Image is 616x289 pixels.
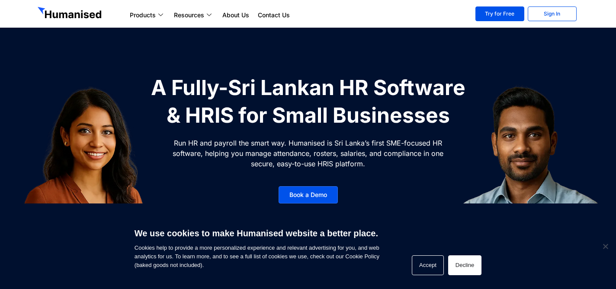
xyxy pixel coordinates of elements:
a: Products [125,10,170,20]
p: Run HR and payroll the smart way. Humanised is Sri Lanka’s first SME-focused HR software, helping... [172,138,444,169]
button: Decline [448,255,481,275]
a: Resources [170,10,218,20]
h1: A Fully-Sri Lankan HR Software & HRIS for Small Businesses [146,74,470,129]
button: Accept [412,255,444,275]
a: Contact Us [253,10,294,20]
a: Sign In [528,6,577,21]
span: Decline [601,242,610,251]
a: Book a Demo [279,186,338,203]
span: Book a Demo [289,192,327,198]
h6: We use cookies to make Humanised website a better place. [135,227,379,239]
a: About Us [218,10,253,20]
img: GetHumanised Logo [38,7,103,21]
span: Cookies help to provide a more personalized experience and relevant advertising for you, and web ... [135,223,379,270]
a: Try for Free [475,6,524,21]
